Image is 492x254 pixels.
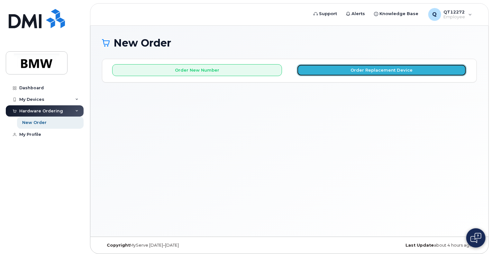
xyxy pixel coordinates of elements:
button: Order New Number [112,64,282,76]
button: Order Replacement Device [297,64,467,76]
strong: Last Update [405,243,434,248]
img: Open chat [470,233,481,243]
div: about 4 hours ago [352,243,477,248]
div: MyServe [DATE]–[DATE] [102,243,227,248]
h1: New Order [102,37,477,48]
strong: Copyright [107,243,130,248]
